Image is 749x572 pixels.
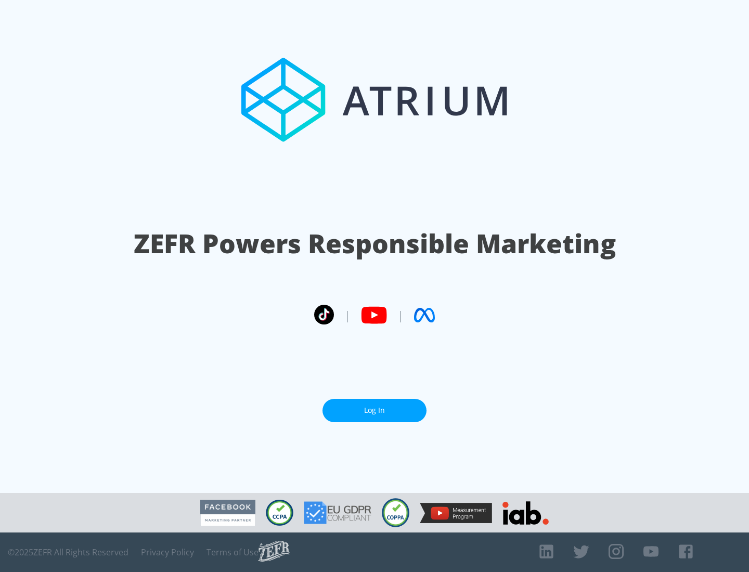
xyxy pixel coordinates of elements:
img: YouTube Measurement Program [420,503,492,523]
a: Log In [322,399,427,422]
h1: ZEFR Powers Responsible Marketing [134,226,616,262]
span: | [397,307,404,323]
img: CCPA Compliant [266,500,293,526]
img: COPPA Compliant [382,498,409,527]
img: Facebook Marketing Partner [200,500,255,526]
a: Terms of Use [206,547,259,557]
a: Privacy Policy [141,547,194,557]
span: © 2025 ZEFR All Rights Reserved [8,547,128,557]
img: IAB [502,501,549,525]
span: | [344,307,351,323]
img: GDPR Compliant [304,501,371,524]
